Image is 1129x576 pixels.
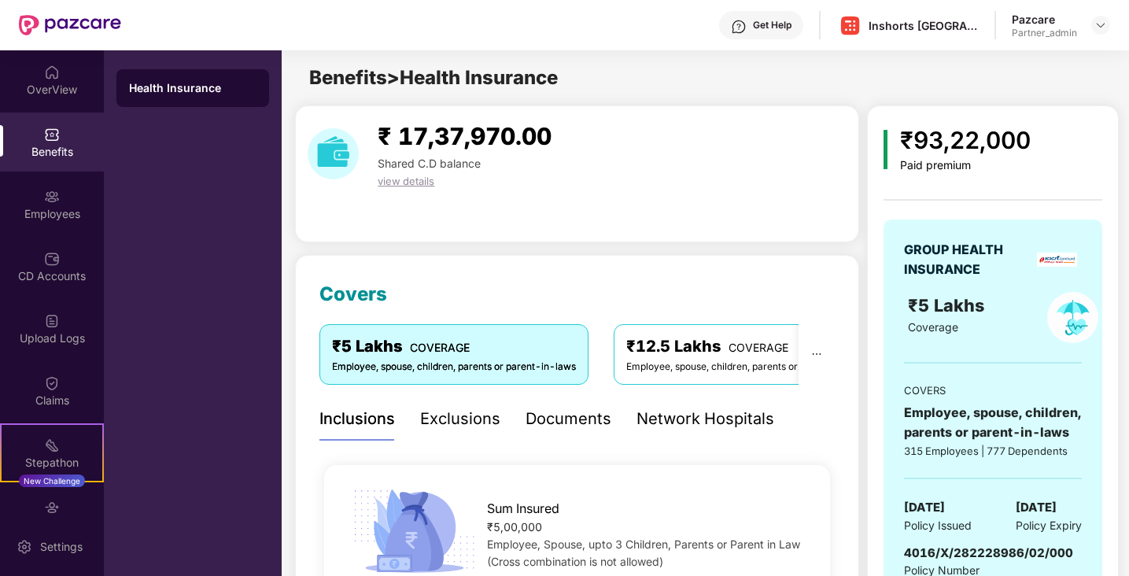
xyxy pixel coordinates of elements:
div: Employee, spouse, children, parents or parent-in-laws [904,403,1082,442]
img: icon [884,130,887,169]
div: Documents [526,407,611,431]
span: Policy Expiry [1016,517,1082,534]
span: ₹ 17,37,970.00 [378,122,552,150]
button: ellipsis [799,324,835,384]
img: svg+xml;base64,PHN2ZyBpZD0iRW1wbG95ZWVzIiB4bWxucz0iaHR0cDovL3d3dy53My5vcmcvMjAwMC9zdmciIHdpZHRoPS... [44,189,60,205]
div: New Challenge [19,474,85,487]
span: Employee, Spouse, upto 3 Children, Parents or Parent in Law (Cross combination is not allowed) [487,537,800,568]
img: New Pazcare Logo [19,15,121,35]
div: Stepathon [2,455,102,471]
img: insurerLogo [1037,253,1077,267]
div: Network Hospitals [636,407,774,431]
img: Inshorts%20Logo.png [839,14,862,37]
span: Benefits > Health Insurance [309,66,558,89]
span: COVERAGE [729,341,788,354]
span: ellipsis [811,349,822,360]
img: svg+xml;base64,PHN2ZyBpZD0iSG9tZSIgeG1sbnM9Imh0dHA6Ly93d3cudzMub3JnLzIwMDAvc3ZnIiB3aWR0aD0iMjAiIG... [44,65,60,80]
img: policyIcon [1047,292,1098,343]
span: Shared C.D balance [378,157,481,170]
div: ₹12.5 Lakhs [626,334,870,359]
div: ₹5 Lakhs [332,334,576,359]
img: svg+xml;base64,PHN2ZyBpZD0iVXBsb2FkX0xvZ3MiIGRhdGEtbmFtZT0iVXBsb2FkIExvZ3MiIHhtbG5zPSJodHRwOi8vd3... [44,313,60,329]
div: Inshorts [GEOGRAPHIC_DATA] Advertising And Services Private Limited [869,18,979,33]
img: svg+xml;base64,PHN2ZyB4bWxucz0iaHR0cDovL3d3dy53My5vcmcvMjAwMC9zdmciIHdpZHRoPSIyMSIgaGVpZ2h0PSIyMC... [44,438,60,453]
div: Pazcare [1012,12,1077,27]
img: svg+xml;base64,PHN2ZyBpZD0iRW5kb3JzZW1lbnRzIiB4bWxucz0iaHR0cDovL3d3dy53My5vcmcvMjAwMC9zdmciIHdpZH... [44,500,60,515]
span: [DATE] [1016,498,1057,517]
img: svg+xml;base64,PHN2ZyBpZD0iQmVuZWZpdHMiIHhtbG5zPSJodHRwOi8vd3d3LnczLm9yZy8yMDAwL3N2ZyIgd2lkdGg9Ij... [44,127,60,142]
div: Employee, spouse, children, parents or parent-in-laws [332,360,576,375]
span: view details [378,175,434,187]
img: svg+xml;base64,PHN2ZyBpZD0iRHJvcGRvd24tMzJ4MzIiIHhtbG5zPSJodHRwOi8vd3d3LnczLm9yZy8yMDAwL3N2ZyIgd2... [1094,19,1107,31]
div: ₹93,22,000 [900,122,1031,159]
div: Exclusions [420,407,500,431]
div: Employee, spouse, children, parents or parent-in-laws [626,360,870,375]
img: svg+xml;base64,PHN2ZyBpZD0iQ0RfQWNjb3VudHMiIGRhdGEtbmFtZT0iQ0QgQWNjb3VudHMiIHhtbG5zPSJodHRwOi8vd3... [44,251,60,267]
span: 4016/X/282228986/02/000 [904,545,1073,560]
div: ₹5,00,000 [487,519,807,536]
span: Covers [319,282,387,305]
div: 315 Employees | 777 Dependents [904,443,1082,459]
img: svg+xml;base64,PHN2ZyBpZD0iSGVscC0zMngzMiIgeG1sbnM9Imh0dHA6Ly93d3cudzMub3JnLzIwMDAvc3ZnIiB3aWR0aD... [731,19,747,35]
div: Paid premium [900,159,1031,172]
img: svg+xml;base64,PHN2ZyBpZD0iU2V0dGluZy0yMHgyMCIgeG1sbnM9Imh0dHA6Ly93d3cudzMub3JnLzIwMDAvc3ZnIiB3aW... [17,539,32,555]
img: svg+xml;base64,PHN2ZyBpZD0iQ2xhaW0iIHhtbG5zPSJodHRwOi8vd3d3LnczLm9yZy8yMDAwL3N2ZyIgd2lkdGg9IjIwIi... [44,375,60,391]
span: COVERAGE [410,341,470,354]
span: [DATE] [904,498,945,517]
span: Policy Issued [904,517,972,534]
img: download [308,128,359,179]
div: Health Insurance [129,80,256,96]
span: Sum Insured [487,499,559,519]
div: Settings [35,539,87,555]
div: Get Help [753,19,791,31]
div: COVERS [904,382,1082,398]
span: ₹5 Lakhs [908,295,989,316]
div: GROUP HEALTH INSURANCE [904,240,1031,279]
div: Inclusions [319,407,395,431]
span: Coverage [908,320,958,334]
div: Partner_admin [1012,27,1077,39]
